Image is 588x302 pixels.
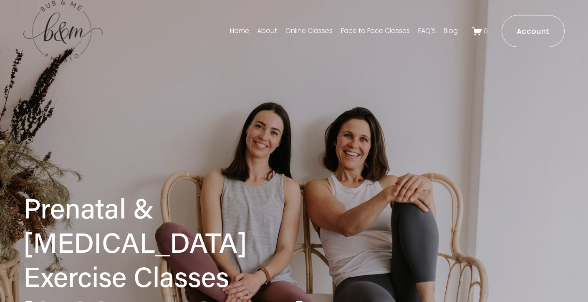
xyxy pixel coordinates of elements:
a: Blog [444,25,458,38]
a: 0 items in cart [472,26,488,36]
span: 0 [484,26,488,36]
a: About [257,25,277,38]
ms-portal-inner: Account [517,26,549,36]
a: Home [230,25,249,38]
a: Account [502,15,565,47]
a: FAQ'S [418,25,436,38]
a: Online Classes [285,25,333,38]
a: Face to Face Classes [341,25,410,38]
